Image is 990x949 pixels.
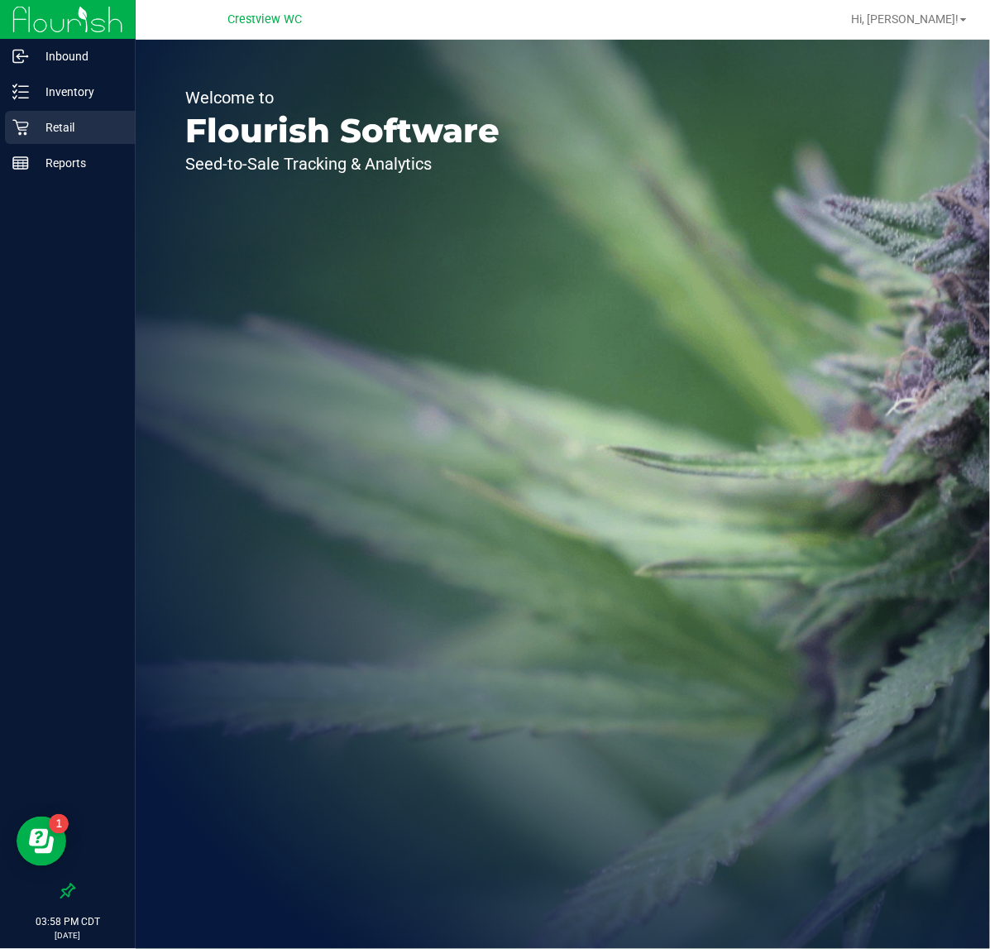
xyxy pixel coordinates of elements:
p: Welcome to [185,89,500,106]
p: [DATE] [7,929,128,942]
span: Crestview WC [227,12,302,26]
iframe: Resource center [17,817,66,866]
iframe: Resource center unread badge [49,814,69,834]
inline-svg: Retail [12,119,29,136]
p: Flourish Software [185,114,500,147]
span: Hi, [PERSON_NAME]! [851,12,959,26]
inline-svg: Reports [12,155,29,171]
p: Inbound [29,46,128,66]
p: Reports [29,153,128,173]
inline-svg: Inventory [12,84,29,100]
label: Pin the sidebar to full width on large screens [60,883,76,899]
p: Inventory [29,82,128,102]
inline-svg: Inbound [12,48,29,65]
p: 03:58 PM CDT [7,914,128,929]
p: Seed-to-Sale Tracking & Analytics [185,156,500,172]
p: Retail [29,117,128,137]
